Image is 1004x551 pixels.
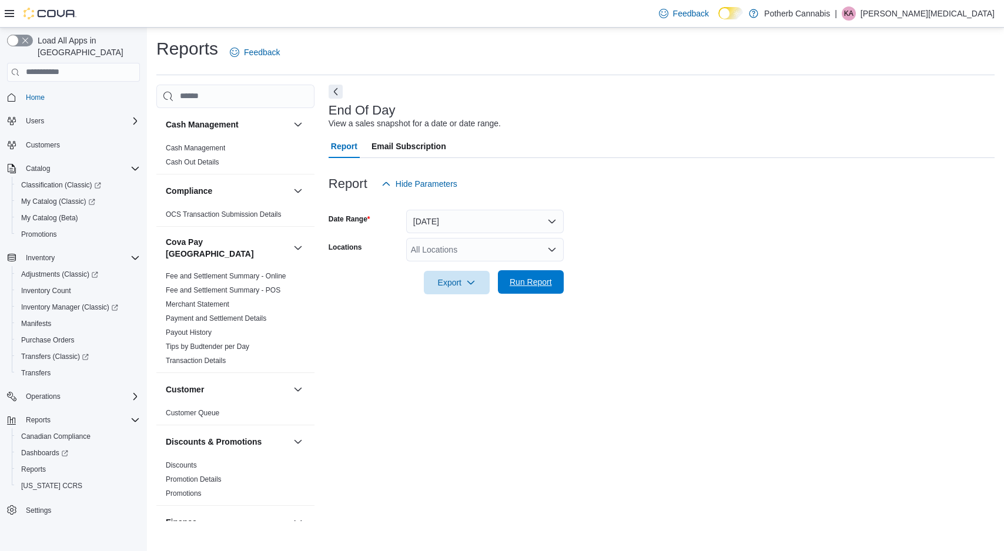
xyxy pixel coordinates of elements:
[7,84,140,549] nav: Complex example
[21,413,55,427] button: Reports
[12,193,145,210] a: My Catalog (Classic)
[16,446,140,460] span: Dashboards
[291,184,305,198] button: Compliance
[673,8,709,19] span: Feedback
[16,211,83,225] a: My Catalog (Beta)
[156,406,314,425] div: Customer
[166,384,289,395] button: Customer
[21,481,82,490] span: [US_STATE] CCRS
[21,197,95,206] span: My Catalog (Classic)
[166,356,226,365] span: Transaction Details
[166,475,222,484] span: Promotion Details
[166,210,282,219] a: OCS Transaction Submission Details
[16,317,140,331] span: Manifests
[21,90,49,105] a: Home
[12,177,145,193] a: Classification (Classic)
[21,413,140,427] span: Reports
[166,328,212,337] a: Payout History
[12,283,145,299] button: Inventory Count
[166,286,280,294] a: Fee and Settlement Summary - POS
[26,116,44,126] span: Users
[16,429,140,444] span: Canadian Compliance
[21,368,51,378] span: Transfers
[12,348,145,365] a: Transfers (Classic)
[16,284,76,298] a: Inventory Count
[16,300,140,314] span: Inventory Manager (Classic)
[861,6,995,21] p: [PERSON_NAME][MEDICAL_DATA]
[16,284,140,298] span: Inventory Count
[166,342,249,351] a: Tips by Budtender per Day
[291,515,305,529] button: Finance
[372,135,446,158] span: Email Subscription
[21,335,75,345] span: Purchase Orders
[166,489,202,498] a: Promotions
[16,317,56,331] a: Manifests
[26,93,45,102] span: Home
[396,178,457,190] span: Hide Parameters
[835,6,837,21] p: |
[718,7,743,19] input: Dark Mode
[21,270,98,279] span: Adjustments (Classic)
[12,365,145,381] button: Transfers
[166,409,219,417] a: Customer Queue
[291,241,305,255] button: Cova Pay [GEOGRAPHIC_DATA]
[12,332,145,348] button: Purchase Orders
[431,271,483,294] span: Export
[16,227,62,241] a: Promotions
[21,230,57,239] span: Promotions
[21,503,56,518] a: Settings
[377,172,462,196] button: Hide Parameters
[21,286,71,295] span: Inventory Count
[21,432,91,441] span: Canadian Compliance
[21,502,140,517] span: Settings
[166,143,225,153] span: Cash Management
[26,392,61,401] span: Operations
[16,267,103,281] a: Adjustments (Classic)
[166,436,289,448] button: Discounts & Promotions
[21,251,140,265] span: Inventory
[33,35,140,58] span: Load All Apps in [GEOGRAPHIC_DATA]
[329,117,501,130] div: View a sales snapshot for a date or date range.
[21,114,140,128] span: Users
[844,6,854,21] span: KA
[166,119,239,130] h3: Cash Management
[166,357,226,365] a: Transaction Details
[166,384,204,395] h3: Customer
[166,119,289,130] button: Cash Management
[16,194,100,209] a: My Catalog (Classic)
[166,236,289,260] button: Cova Pay [GEOGRAPHIC_DATA]
[16,479,87,493] a: [US_STATE] CCRS
[2,250,145,266] button: Inventory
[166,158,219,166] a: Cash Out Details
[16,178,140,192] span: Classification (Classic)
[166,272,286,280] a: Fee and Settlement Summary - Online
[166,436,262,448] h3: Discounts & Promotions
[166,516,289,528] button: Finance
[21,90,140,105] span: Home
[26,506,51,515] span: Settings
[166,271,286,281] span: Fee and Settlement Summary - Online
[16,366,55,380] a: Transfers
[16,194,140,209] span: My Catalog (Classic)
[291,117,305,132] button: Cash Management
[21,303,118,312] span: Inventory Manager (Classic)
[166,314,266,323] span: Payment and Settlement Details
[16,429,95,444] a: Canadian Compliance
[12,428,145,445] button: Canadian Compliance
[166,185,289,197] button: Compliance
[329,243,362,252] label: Locations
[26,140,60,150] span: Customers
[842,6,856,21] div: Kareem Areola
[12,226,145,243] button: Promotions
[26,253,55,263] span: Inventory
[331,135,357,158] span: Report
[21,251,59,265] button: Inventory
[12,266,145,283] a: Adjustments (Classic)
[24,8,76,19] img: Cova
[166,461,197,469] a: Discounts
[21,448,68,458] span: Dashboards
[654,2,714,25] a: Feedback
[12,445,145,461] a: Dashboards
